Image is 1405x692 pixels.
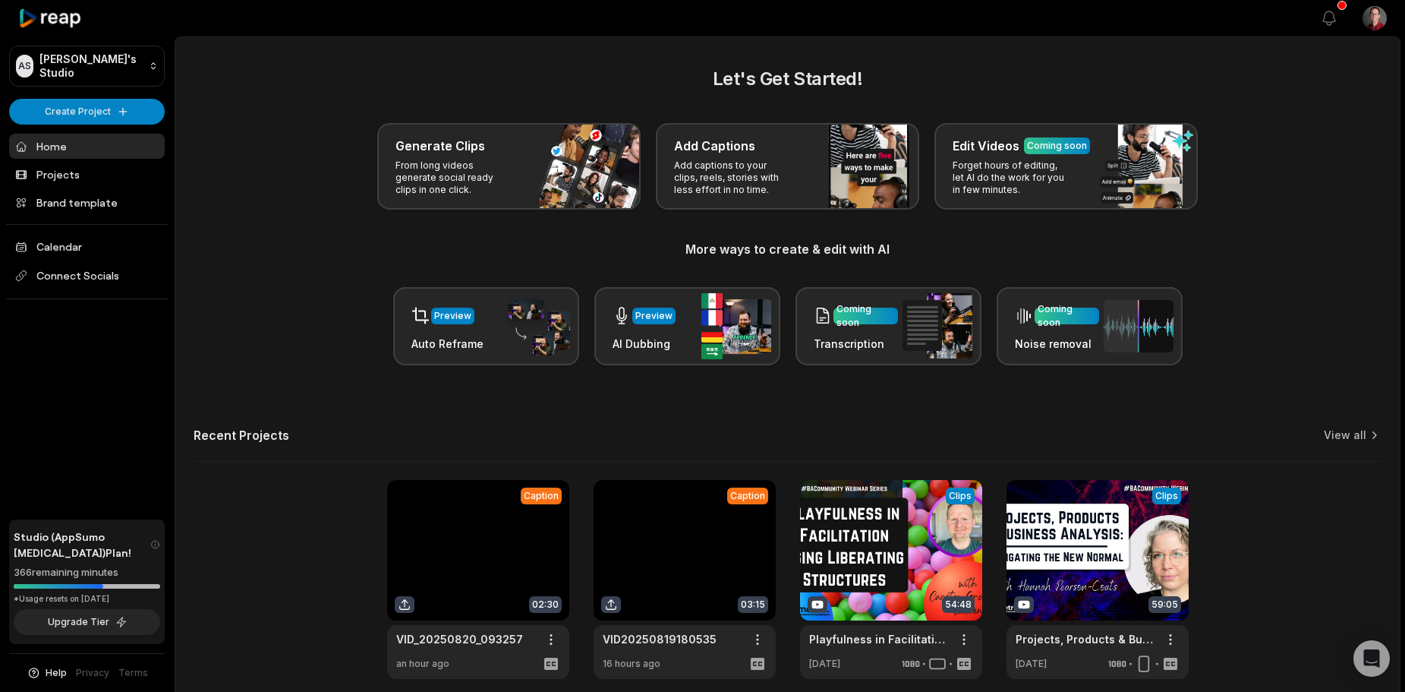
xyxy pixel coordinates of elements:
[903,293,972,359] img: transcription.png
[613,336,676,352] h3: AI Dubbing
[9,134,165,159] a: Home
[14,609,160,635] button: Upgrade Tier
[9,162,165,187] a: Projects
[27,666,67,680] button: Help
[953,160,1070,196] p: Forget hours of editing, let AI do the work for you in few minutes.
[9,234,165,259] a: Calendar
[14,565,160,580] div: 366 remaining minutes
[118,666,148,680] a: Terms
[836,302,895,330] div: Coming soon
[635,309,673,323] div: Preview
[46,666,67,680] span: Help
[701,293,771,359] img: ai_dubbing.png
[603,631,717,647] a: VID20250819180535
[1104,300,1173,352] img: noise_removal.png
[194,240,1381,258] h3: More ways to create & edit with AI
[411,336,484,352] h3: Auto Reframe
[674,137,755,155] h3: Add Captions
[194,428,289,443] h2: Recent Projects
[953,137,1019,155] h3: Edit Videos
[434,309,471,323] div: Preview
[500,297,570,356] img: auto_reframe.png
[194,65,1381,93] h2: Let's Get Started!
[674,160,792,196] p: Add captions to your clips, reels, stories with less effort in no time.
[39,52,143,80] p: [PERSON_NAME]'s Studio
[14,529,150,561] span: Studio (AppSumo [MEDICAL_DATA]) Plan!
[9,262,165,289] span: Connect Socials
[809,631,949,647] a: Playfulness in Facilitation using Liberating Structures with [PERSON_NAME] [PERSON_NAME]
[1324,428,1366,443] a: View all
[14,593,160,605] div: *Usage resets on [DATE]
[1016,631,1155,647] a: Projects, Products & Business Analysis: Navigating the New Normal with [PERSON_NAME]
[9,190,165,215] a: Brand template
[1353,640,1390,677] div: Open Intercom Messenger
[814,336,898,352] h3: Transcription
[395,137,485,155] h3: Generate Clips
[9,99,165,125] button: Create Project
[396,631,523,647] a: VID_20250820_093257
[1015,336,1099,352] h3: Noise removal
[76,666,109,680] a: Privacy
[16,55,33,77] div: AS
[1027,139,1087,153] div: Coming soon
[395,160,513,196] p: From long videos generate social ready clips in one click.
[1038,302,1096,330] div: Coming soon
